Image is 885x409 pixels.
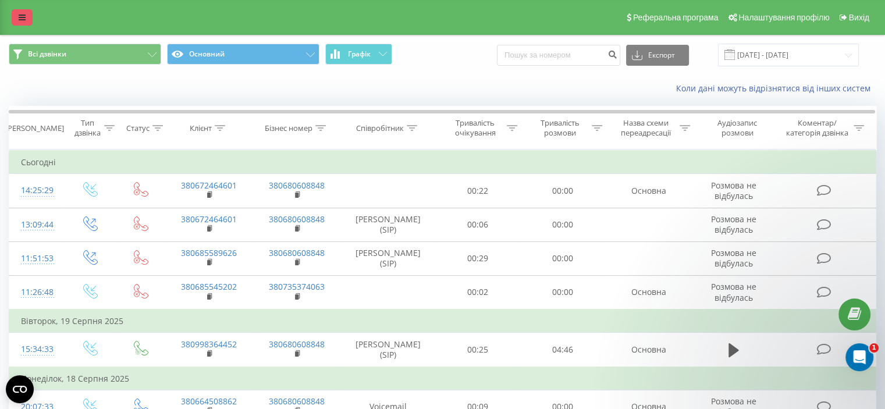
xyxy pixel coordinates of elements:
[436,241,520,275] td: 00:29
[167,44,319,65] button: Основний
[436,208,520,241] td: 00:06
[783,118,851,138] div: Коментар/категорія дзвінка
[633,13,719,22] span: Реферальна програма
[711,180,756,201] span: Розмова не відбулась
[6,375,34,403] button: Open CMP widget
[181,339,237,350] a: 380998364452
[531,118,589,138] div: Тривалість розмови
[181,214,237,225] a: 380672464601
[269,339,325,350] a: 380680608848
[269,281,325,292] a: 380735374063
[845,343,873,371] iframe: Intercom live chat
[21,247,52,270] div: 11:51:53
[436,333,520,367] td: 00:25
[21,179,52,202] div: 14:25:29
[181,247,237,258] a: 380685589626
[190,123,212,133] div: Клієнт
[605,174,692,208] td: Основна
[711,247,756,269] span: Розмова не відбулась
[181,396,237,407] a: 380664508862
[436,275,520,310] td: 00:02
[849,13,869,22] span: Вихід
[605,333,692,367] td: Основна
[626,45,689,66] button: Експорт
[446,118,504,138] div: Тривалість очікування
[269,214,325,225] a: 380680608848
[269,180,325,191] a: 380680608848
[497,45,620,66] input: Пошук за номером
[21,338,52,361] div: 15:34:33
[738,13,829,22] span: Налаштування профілю
[73,118,101,138] div: Тип дзвінка
[348,50,371,58] span: Графік
[9,44,161,65] button: Всі дзвінки
[520,208,605,241] td: 00:00
[9,367,876,390] td: Понеділок, 18 Серпня 2025
[711,281,756,303] span: Розмова не відбулась
[21,281,52,304] div: 11:26:48
[436,174,520,208] td: 00:22
[325,44,392,65] button: Графік
[616,118,677,138] div: Назва схеми переадресації
[711,214,756,235] span: Розмова не відбулась
[356,123,404,133] div: Співробітник
[265,123,312,133] div: Бізнес номер
[21,214,52,236] div: 13:09:44
[869,343,879,353] span: 1
[341,241,436,275] td: [PERSON_NAME] (SIP)
[126,123,150,133] div: Статус
[520,275,605,310] td: 00:00
[520,241,605,275] td: 00:00
[5,123,64,133] div: [PERSON_NAME]
[9,310,876,333] td: Вівторок, 19 Серпня 2025
[520,333,605,367] td: 04:46
[605,275,692,310] td: Основна
[181,281,237,292] a: 380685545202
[9,151,876,174] td: Сьогодні
[520,174,605,208] td: 00:00
[341,333,436,367] td: [PERSON_NAME] (SIP)
[269,396,325,407] a: 380680608848
[676,83,876,94] a: Коли дані можуть відрізнятися вiд інших систем
[341,208,436,241] td: [PERSON_NAME] (SIP)
[269,247,325,258] a: 380680608848
[181,180,237,191] a: 380672464601
[703,118,772,138] div: Аудіозапис розмови
[28,49,66,59] span: Всі дзвінки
